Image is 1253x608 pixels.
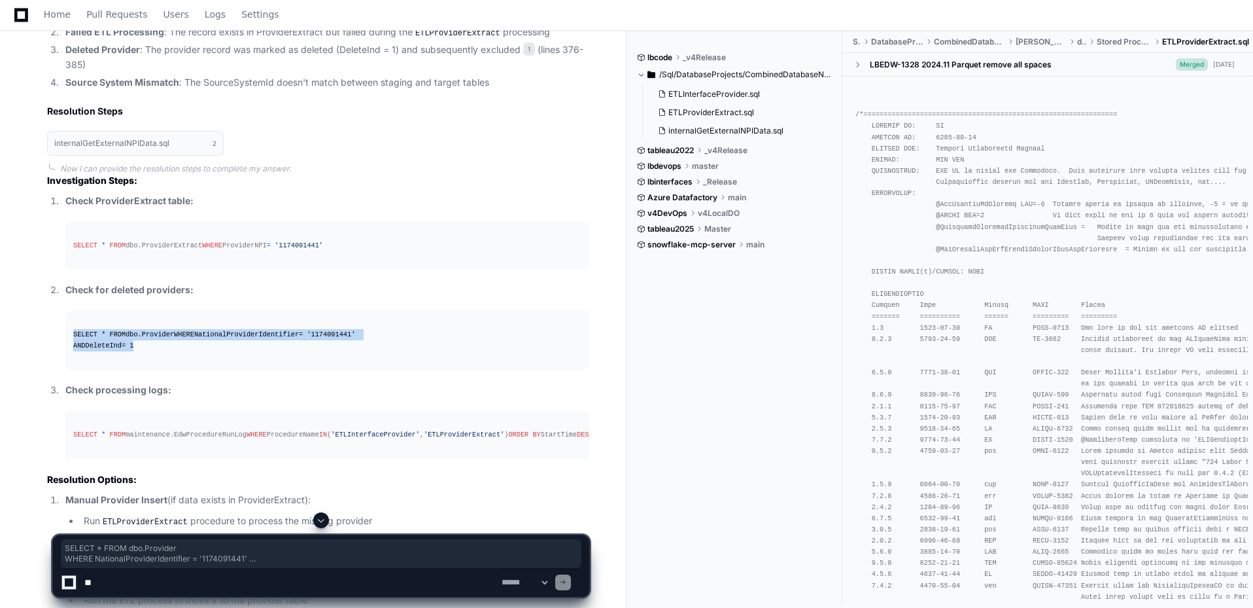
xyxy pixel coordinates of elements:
span: main [746,240,764,250]
strong: Check processing logs: [65,384,171,395]
h2: Resolution Steps [47,105,589,118]
span: snowflake-mcp-server [647,240,736,250]
span: v4LocalDO [698,208,740,219]
span: Merged [1176,58,1208,71]
p: (if data exists in ProviderExtract): [65,493,589,508]
li: : The provider record was marked as deleted (DeleteInd = 1) and subsequently excluded (lines 376-... [61,43,589,73]
strong: Resolution Options: [47,474,137,485]
span: lbdevops [647,161,681,171]
strong: Deleted Provider [65,44,140,55]
span: ETLInterfaceProvider.sql [668,89,760,99]
span: SELECT [73,241,97,249]
span: _v4Release [683,52,726,63]
span: SELECT [73,431,97,438]
span: SELECT * FROM dbo.Provider WHERE NationalProviderIdentifier = '1174091441' AND DeleteInd = 1 [65,543,577,564]
span: Settings [241,10,279,18]
button: internalGetExternalNPIData.sql [653,122,825,140]
span: FROM [109,331,126,338]
span: = [122,342,126,349]
span: Users [163,10,189,18]
span: BY [532,431,540,438]
div: dbo.Provider NationalProviderIdentifier DeleteInd [73,329,581,351]
span: '1174091441' [307,331,355,338]
span: [PERSON_NAME] [1016,37,1066,47]
span: v4DevOps [647,208,687,219]
span: _v4Release [704,145,747,156]
span: Pull Requests [86,10,147,18]
div: [DATE] [1213,60,1235,69]
strong: Source System Mismatch [65,77,179,88]
span: WHERE [174,331,194,338]
button: ETLProviderExtract.sql [653,103,825,122]
span: ORDER [508,431,528,438]
svg: Directory [647,67,655,82]
span: lbinterfaces [647,177,693,187]
strong: Failed ETL Processing [65,26,164,37]
span: main [728,192,746,203]
span: Logs [205,10,226,18]
div: LBEDW-1328 2024.11 Parquet remove all spaces [870,60,1052,70]
span: SELECT [73,331,97,338]
span: Home [44,10,71,18]
span: ETLProviderExtract.sql [668,107,754,118]
li: : The SourceSystemId doesn't match between staging and target tables [61,75,589,90]
div: Now I can provide the resolution steps to complete my answer. [60,164,589,174]
code: ETLProviderExtract [413,27,503,39]
span: master [692,161,719,171]
span: ETLProviderExtract.sql [1162,37,1249,47]
strong: Check for deleted providers: [65,284,194,295]
span: tableau2022 [647,145,694,156]
span: /Sql/DatabaseProjects/CombinedDatabaseNew/[PERSON_NAME]/dbo/Stored Procedures [659,69,832,80]
span: CombinedDatabaseNew [934,37,1006,47]
span: 2 [213,138,216,149]
span: DESC [577,431,593,438]
span: WHERE [202,241,222,249]
span: Master [704,224,731,234]
span: Sql [853,37,861,47]
strong: Check ProviderExtract table: [65,195,194,206]
span: 1 [523,43,535,56]
button: internalGetExternalNPIData.sql2 [47,131,224,156]
span: 1 [129,342,133,349]
span: FROM [109,431,126,438]
span: WHERE [247,431,267,438]
span: DatabaseProjects [871,37,923,47]
span: FROM [109,241,126,249]
li: : The record exists in ProviderExtract but failed during the processing [61,25,589,41]
strong: Investigation Steps: [47,175,137,186]
span: IN [319,431,327,438]
span: = [299,331,303,338]
span: internalGetExternalNPIData.sql [668,126,783,136]
span: 'ETLProviderExtract' [424,431,504,438]
span: Stored Procedures [1097,37,1152,47]
span: Azure Datafactory [647,192,717,203]
span: lbcode [647,52,672,63]
span: dbo [1077,37,1086,47]
span: = [267,241,271,249]
span: AND [73,342,85,349]
button: ETLInterfaceProvider.sql [653,85,825,103]
div: maintenance.EdwProcedureRunLog ProcedureName ( , ) StartTime [73,429,581,440]
span: tableau2025 [647,224,694,234]
strong: Manual Provider Insert [65,494,167,505]
span: _Release [703,177,737,187]
span: '1174091441' [275,241,323,249]
h1: internalGetExternalNPIData.sql [54,139,169,147]
div: dbo.ProviderExtract ProviderNPI [73,240,581,251]
button: /Sql/DatabaseProjects/CombinedDatabaseNew/[PERSON_NAME]/dbo/Stored Procedures [637,64,832,85]
span: 'ETLInterfaceProvider' [331,431,420,438]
